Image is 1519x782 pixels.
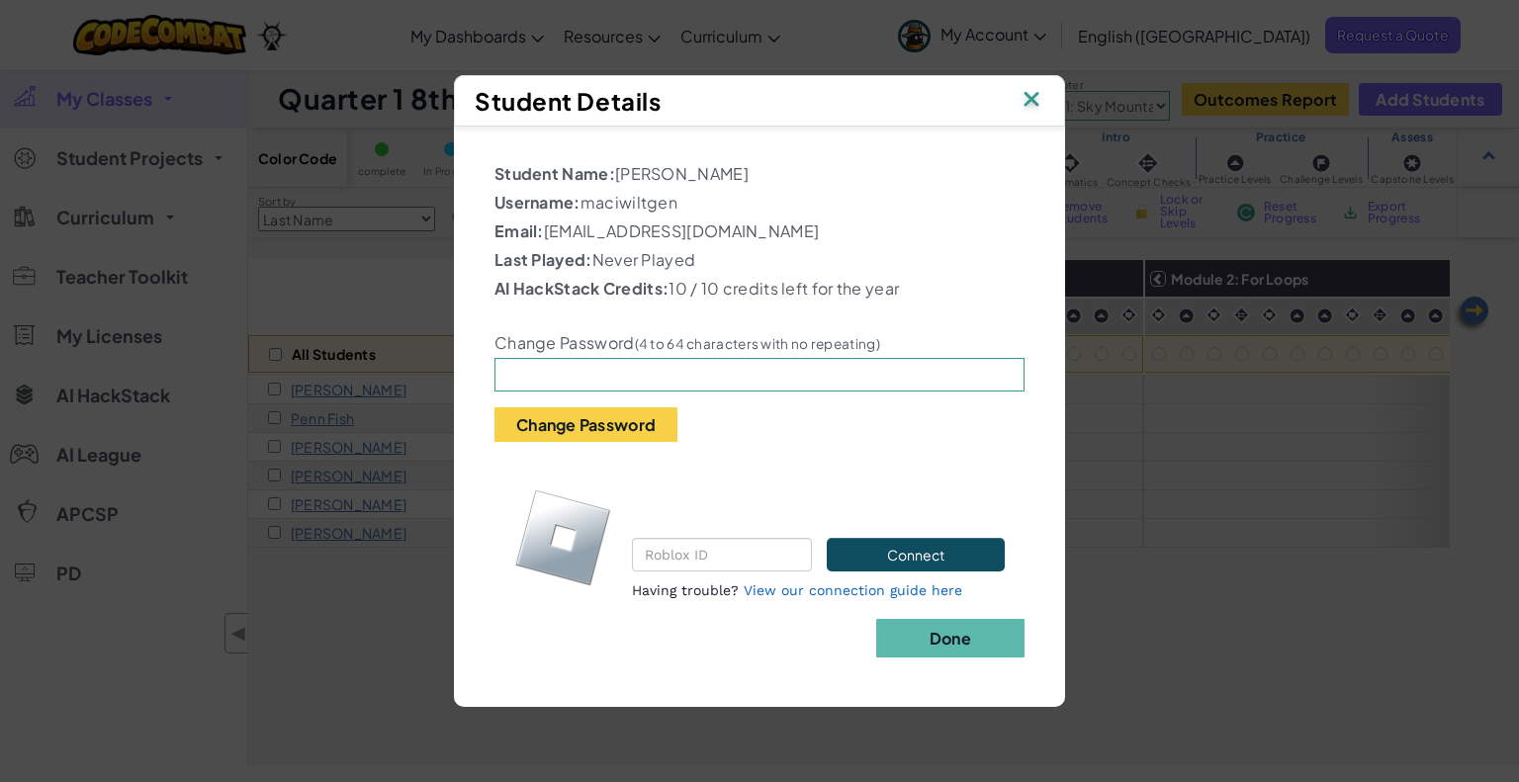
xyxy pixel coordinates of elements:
[494,192,581,213] b: Username:
[744,582,962,598] a: View our connection guide here
[494,219,1025,243] p: [EMAIL_ADDRESS][DOMAIN_NAME]
[1019,86,1044,116] img: IconClose.svg
[494,277,1025,301] p: 10 / 10 credits left for the year
[632,477,1005,524] p: Connect the student's CodeCombat and Roblox accounts.
[827,538,1005,571] button: Connect
[494,333,880,353] label: Change Password
[632,538,811,571] input: Roblox ID
[632,582,739,598] span: Having trouble?
[494,278,669,299] b: AI HackStack Credits:
[475,86,661,116] span: Student Details
[494,407,677,442] button: Change Password
[494,248,1025,272] p: Never Played
[876,619,1025,657] button: Done
[514,488,612,586] img: roblox-logo.svg
[494,249,592,270] b: Last Played:
[635,335,880,352] small: (4 to 64 characters with no repeating)
[494,220,544,241] b: Email:
[494,162,1025,186] p: [PERSON_NAME]
[930,628,971,649] b: Done
[494,163,615,184] b: Student Name:
[494,191,1025,215] p: maciwiltgen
